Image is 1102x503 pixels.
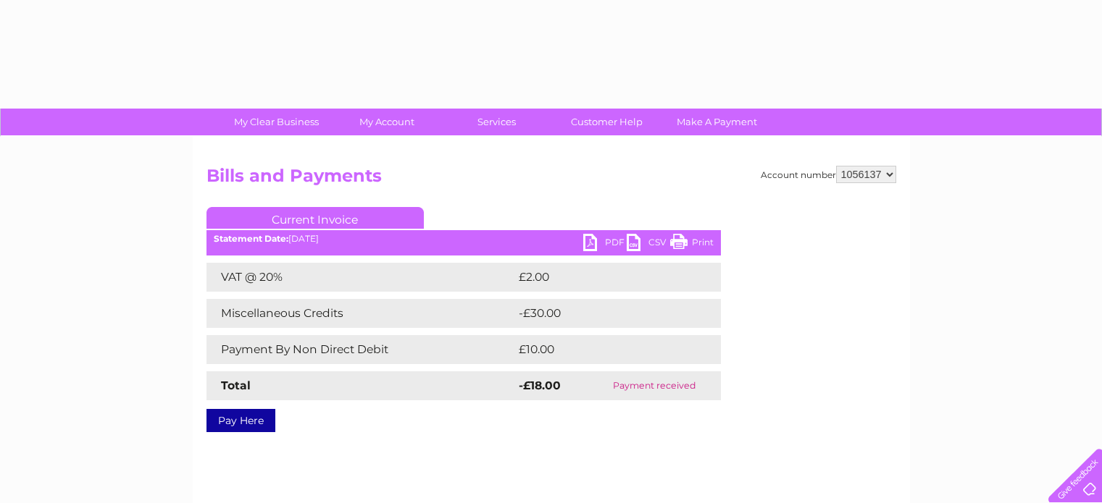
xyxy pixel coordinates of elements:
a: Pay Here [206,409,275,432]
td: VAT @ 20% [206,263,515,292]
a: CSV [627,234,670,255]
td: Miscellaneous Credits [206,299,515,328]
td: £2.00 [515,263,688,292]
a: Services [437,109,556,135]
a: My Account [327,109,446,135]
td: -£30.00 [515,299,695,328]
a: My Clear Business [217,109,336,135]
div: Account number [761,166,896,183]
td: £10.00 [515,335,691,364]
a: PDF [583,234,627,255]
a: Current Invoice [206,207,424,229]
td: Payment received [588,371,720,400]
a: Make A Payment [657,109,777,135]
strong: -£18.00 [519,379,561,392]
b: Statement Date: [214,233,288,244]
div: [DATE] [206,234,721,244]
td: Payment By Non Direct Debit [206,335,515,364]
a: Print [670,234,714,255]
h2: Bills and Payments [206,166,896,193]
a: Customer Help [547,109,667,135]
strong: Total [221,379,251,392]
